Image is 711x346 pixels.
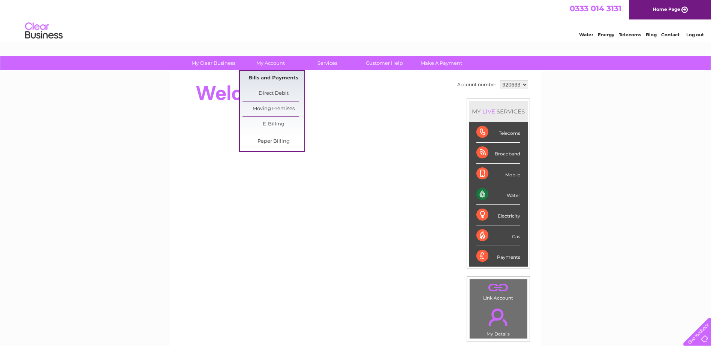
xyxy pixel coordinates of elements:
[476,184,520,205] div: Water
[469,279,527,303] td: Link Account
[242,71,304,86] a: Bills and Payments
[686,32,704,37] a: Log out
[570,4,621,13] a: 0333 014 3131
[353,56,415,70] a: Customer Help
[25,19,63,42] img: logo.png
[242,101,304,116] a: Moving Premises
[469,101,528,122] div: MY SERVICES
[661,32,680,37] a: Contact
[296,56,358,70] a: Services
[476,164,520,184] div: Mobile
[579,32,593,37] a: Water
[476,205,520,225] div: Electricity
[598,32,614,37] a: Energy
[472,281,525,294] a: .
[183,56,244,70] a: My Clear Business
[472,304,525,330] a: .
[469,302,527,339] td: My Details
[239,56,301,70] a: My Account
[619,32,641,37] a: Telecoms
[476,246,520,266] div: Payments
[476,143,520,163] div: Broadband
[179,4,533,36] div: Clear Business is a trading name of Verastar Limited (registered in [GEOGRAPHIC_DATA] No. 3667643...
[242,117,304,132] a: E-Billing
[646,32,657,37] a: Blog
[410,56,472,70] a: Make A Payment
[242,134,304,149] a: Paper Billing
[455,78,498,91] td: Account number
[476,122,520,143] div: Telecoms
[481,108,497,115] div: LIVE
[476,225,520,246] div: Gas
[242,86,304,101] a: Direct Debit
